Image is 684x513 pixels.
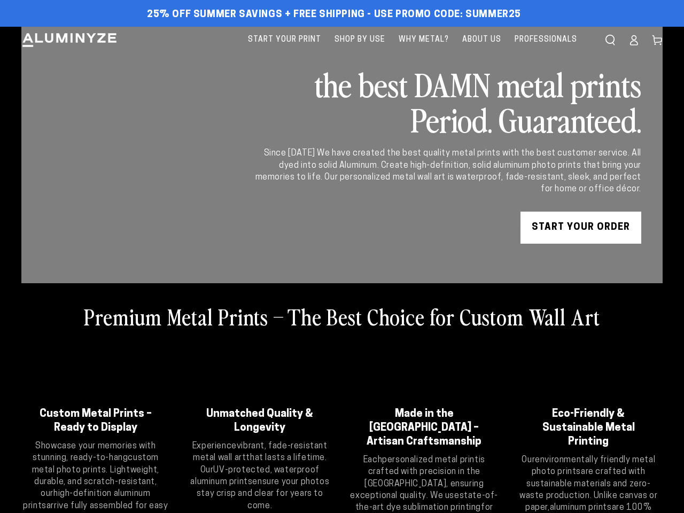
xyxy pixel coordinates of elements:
a: Shop By Use [329,27,391,53]
a: Start Your Print [243,27,327,53]
h2: Premium Metal Prints – The Best Choice for Custom Wall Art [84,302,600,330]
span: Shop By Use [335,33,385,46]
a: START YOUR Order [520,212,641,244]
p: Experience that lasts a lifetime. Our ensure your photos stay crisp and clear for years to come. [186,440,335,512]
img: Aluminyze [21,32,118,48]
span: Start Your Print [248,33,321,46]
span: About Us [462,33,501,46]
a: Why Metal? [393,27,454,53]
strong: personalized metal print [382,456,478,464]
span: 25% off Summer Savings + Free Shipping - Use Promo Code: SUMMER25 [147,9,521,21]
h2: Unmatched Quality & Longevity [199,407,321,435]
h2: Made in the [GEOGRAPHIC_DATA] – Artisan Craftsmanship [363,407,485,449]
strong: UV-protected, waterproof aluminum prints [190,466,320,486]
span: Why Metal? [399,33,449,46]
a: Professionals [509,27,582,53]
strong: high-definition aluminum prints [23,489,150,510]
h2: the best DAMN metal prints Period. Guaranteed. [253,66,641,137]
a: About Us [457,27,507,53]
summary: Search our site [598,28,622,52]
strong: aluminum prints [550,503,612,512]
strong: custom metal photo prints [32,454,159,474]
h2: Eco-Friendly & Sustainable Metal Printing [528,407,650,449]
span: Professionals [515,33,577,46]
strong: environmentally friendly metal photo prints [532,456,655,476]
div: Since [DATE] We have created the best quality metal prints with the best customer service. All dy... [253,147,641,196]
strong: vibrant, fade-resistant metal wall art [193,442,328,462]
h2: Custom Metal Prints – Ready to Display [35,407,157,435]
